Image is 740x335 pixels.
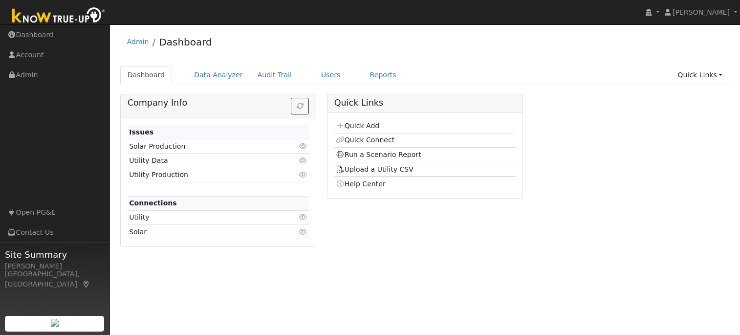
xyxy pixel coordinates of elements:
[128,139,280,154] td: Solar Production
[334,98,516,108] h5: Quick Links
[128,98,309,108] h5: Company Info
[7,5,110,27] img: Know True-Up
[129,128,153,136] strong: Issues
[363,66,404,84] a: Reports
[673,8,730,16] span: [PERSON_NAME]
[51,319,59,327] img: retrieve
[299,157,307,164] i: Click to view
[159,36,212,48] a: Dashboard
[336,165,414,173] a: Upload a Utility CSV
[5,269,105,290] div: [GEOGRAPHIC_DATA], [GEOGRAPHIC_DATA]
[82,280,91,288] a: Map
[299,143,307,150] i: Click to view
[299,171,307,178] i: Click to view
[187,66,250,84] a: Data Analyzer
[128,210,280,224] td: Utility
[128,168,280,182] td: Utility Production
[120,66,173,84] a: Dashboard
[670,66,730,84] a: Quick Links
[336,151,421,158] a: Run a Scenario Report
[299,228,307,235] i: Click to view
[336,136,394,144] a: Quick Connect
[127,38,149,45] a: Admin
[299,214,307,221] i: Click to view
[336,122,379,130] a: Quick Add
[129,199,177,207] strong: Connections
[128,225,280,239] td: Solar
[250,66,299,84] a: Audit Trail
[5,248,105,261] span: Site Summary
[336,180,386,188] a: Help Center
[314,66,348,84] a: Users
[5,261,105,271] div: [PERSON_NAME]
[128,154,280,168] td: Utility Data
